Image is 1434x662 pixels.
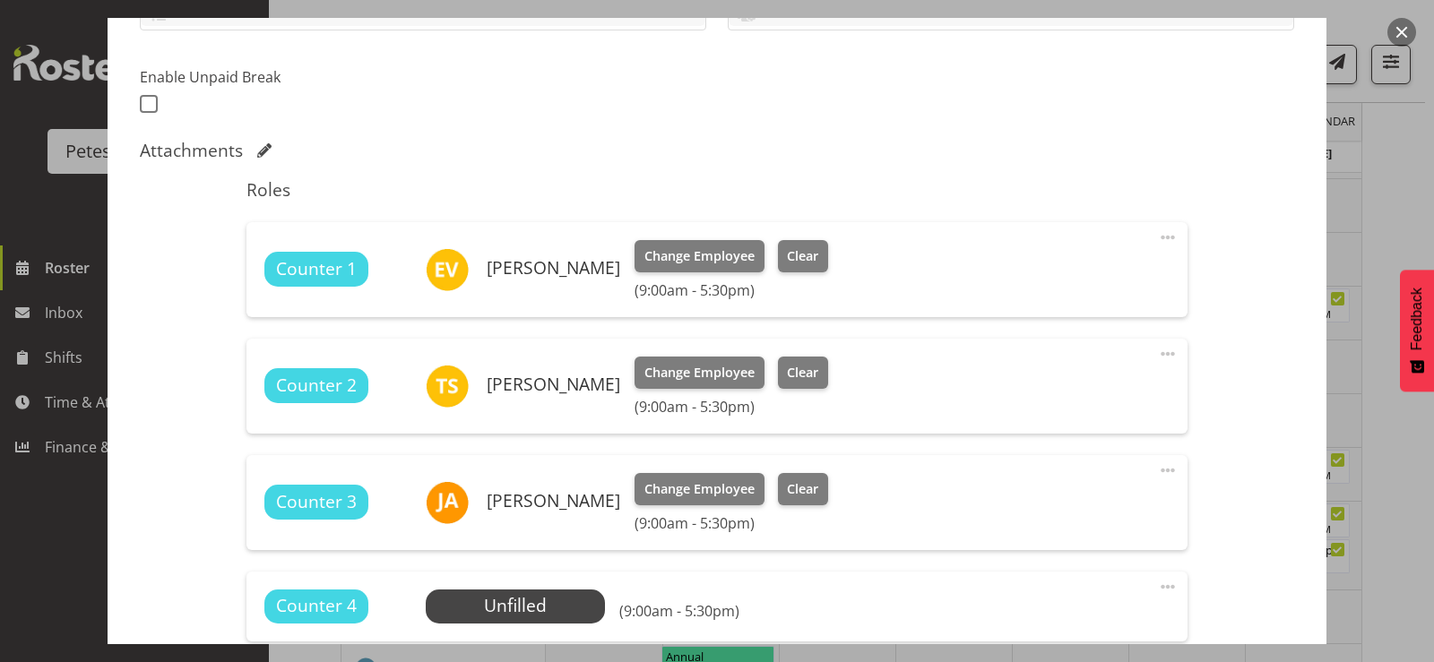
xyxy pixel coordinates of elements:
[426,481,469,524] img: jeseryl-armstrong10788.jpg
[635,240,765,272] button: Change Employee
[787,363,818,383] span: Clear
[619,602,739,620] h6: (9:00am - 5:30pm)
[1409,288,1425,350] span: Feedback
[778,240,829,272] button: Clear
[635,514,828,532] h6: (9:00am - 5:30pm)
[644,479,755,499] span: Change Employee
[644,246,755,266] span: Change Employee
[140,140,243,161] h5: Attachments
[487,374,620,394] h6: [PERSON_NAME]
[276,373,357,399] span: Counter 2
[787,479,818,499] span: Clear
[787,246,818,266] span: Clear
[778,473,829,505] button: Clear
[484,593,547,617] span: Unfilled
[1400,270,1434,391] button: Feedback - Show survey
[635,398,828,416] h6: (9:00am - 5:30pm)
[487,491,620,511] h6: [PERSON_NAME]
[276,593,357,619] span: Counter 4
[140,66,412,88] label: Enable Unpaid Break
[635,281,828,299] h6: (9:00am - 5:30pm)
[426,365,469,408] img: tamara-straker11292.jpg
[778,357,829,389] button: Clear
[635,357,765,389] button: Change Employee
[246,179,1187,201] h5: Roles
[487,258,620,278] h6: [PERSON_NAME]
[426,248,469,291] img: eva-vailini10223.jpg
[644,363,755,383] span: Change Employee
[276,489,357,515] span: Counter 3
[635,473,765,505] button: Change Employee
[276,256,357,282] span: Counter 1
